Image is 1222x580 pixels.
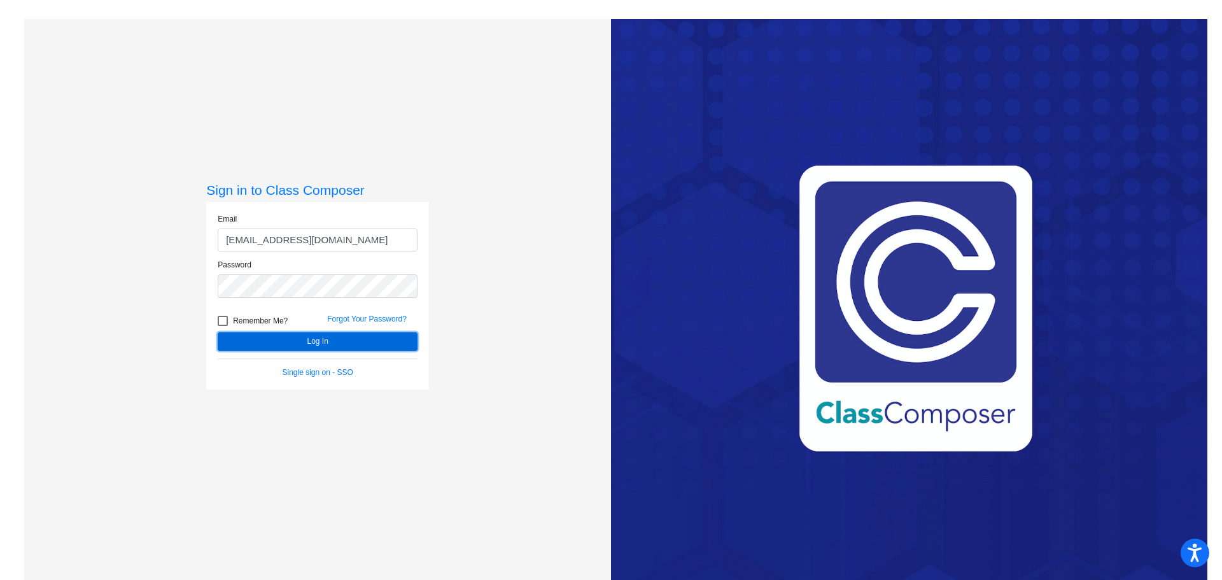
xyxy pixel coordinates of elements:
[233,313,288,329] span: Remember Me?
[327,315,407,323] a: Forgot Your Password?
[283,368,353,377] a: Single sign on - SSO
[218,332,418,351] button: Log In
[218,213,237,225] label: Email
[206,182,429,198] h3: Sign in to Class Composer
[218,259,251,271] label: Password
